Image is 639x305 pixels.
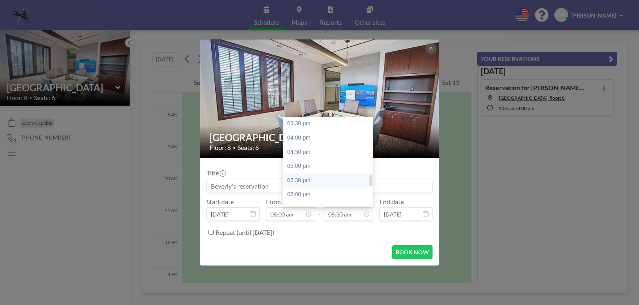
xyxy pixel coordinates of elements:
[283,173,377,188] div: 05:30 pm
[379,198,404,206] label: End date
[283,187,377,202] div: 06:00 pm
[266,198,281,206] label: From
[206,198,234,206] label: Start date
[210,144,231,152] span: Floor: 8
[283,131,377,145] div: 04:00 pm
[206,169,225,177] label: Title
[238,144,259,152] span: Seats: 6
[283,159,377,173] div: 05:00 pm
[207,179,432,193] input: Beverly's reservation
[318,201,321,218] span: -
[392,245,433,259] button: BOOK NOW
[210,132,430,144] h2: [GEOGRAPHIC_DATA]
[200,9,440,189] img: 537.jpg
[283,202,377,216] div: 06:30 pm
[283,145,377,159] div: 04:30 pm
[216,228,274,236] label: Repeat (until [DATE])
[283,116,377,131] div: 03:30 pm
[233,145,236,151] span: •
